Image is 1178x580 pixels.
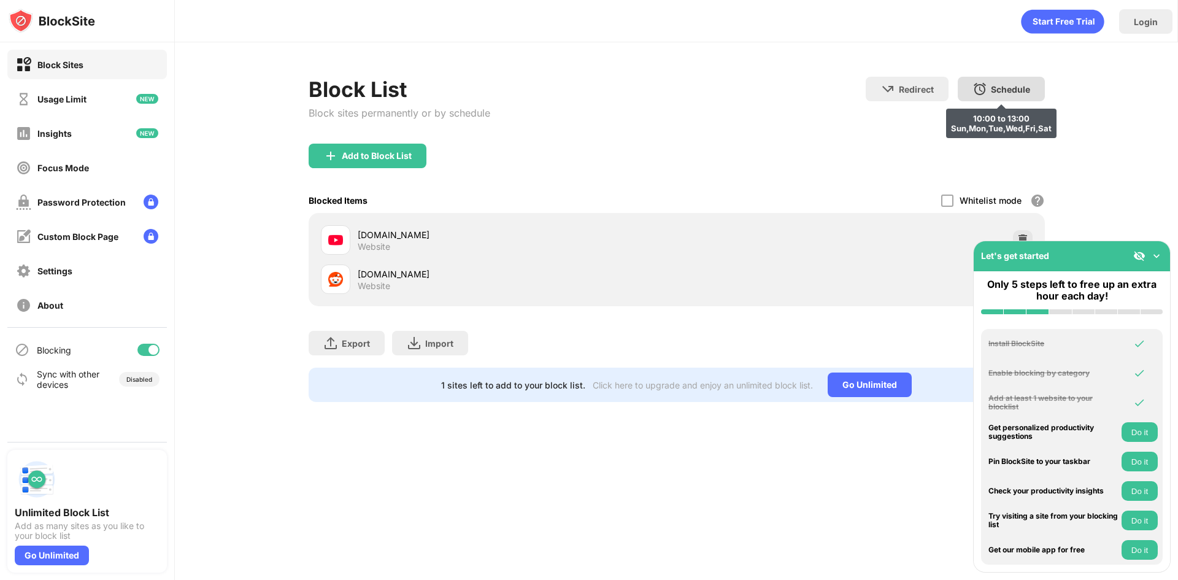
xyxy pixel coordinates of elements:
[309,195,368,206] div: Blocked Items
[16,298,31,313] img: about-off.svg
[328,233,343,247] img: favicons
[144,229,158,244] img: lock-menu.svg
[16,160,31,176] img: focus-off.svg
[988,394,1118,412] div: Add at least 1 website to your blocklist
[342,151,412,161] div: Add to Block List
[988,369,1118,377] div: Enable blocking by category
[16,57,31,72] img: block-on.svg
[828,373,912,397] div: Go Unlimited
[981,250,1049,261] div: Let's get started
[16,195,31,210] img: password-protection-off.svg
[144,195,158,209] img: lock-menu.svg
[15,372,29,387] img: sync-icon.svg
[358,241,390,252] div: Website
[136,94,158,104] img: new-icon.svg
[960,195,1022,206] div: Whitelist mode
[126,376,152,383] div: Disabled
[37,231,118,242] div: Custom Block Page
[981,279,1163,302] div: Only 5 steps left to free up an extra hour each day!
[328,272,343,287] img: favicons
[309,107,490,119] div: Block sites permanently or by schedule
[1122,452,1158,471] button: Do it
[593,380,813,390] div: Click here to upgrade and enjoy an unlimited block list.
[15,521,160,541] div: Add as many sites as you like to your block list
[358,268,677,280] div: [DOMAIN_NAME]
[15,546,89,565] div: Go Unlimited
[37,345,71,355] div: Blocking
[425,338,453,349] div: Import
[309,77,490,102] div: Block List
[358,280,390,292] div: Website
[899,84,934,95] div: Redirect
[988,512,1118,530] div: Try visiting a site from your blocking list
[37,369,100,390] div: Sync with other devices
[951,123,1052,133] div: Sun,Mon,Tue,Wed,Fri,Sat
[1122,481,1158,501] button: Do it
[1133,367,1145,379] img: omni-check.svg
[1133,396,1145,409] img: omni-check.svg
[1021,9,1104,34] div: animation
[342,338,370,349] div: Export
[358,228,677,241] div: [DOMAIN_NAME]
[9,9,95,33] img: logo-blocksite.svg
[1134,17,1158,27] div: Login
[15,457,59,501] img: push-block-list.svg
[37,300,63,311] div: About
[37,266,72,276] div: Settings
[16,91,31,107] img: time-usage-off.svg
[441,380,585,390] div: 1 sites left to add to your block list.
[1122,511,1158,530] button: Do it
[991,84,1030,95] div: Schedule
[37,197,126,207] div: Password Protection
[16,263,31,279] img: settings-off.svg
[16,126,31,141] img: insights-off.svg
[37,94,87,104] div: Usage Limit
[988,457,1118,466] div: Pin BlockSite to your taskbar
[1122,540,1158,560] button: Do it
[988,423,1118,441] div: Get personalized productivity suggestions
[988,339,1118,348] div: Install BlockSite
[1133,250,1145,262] img: eye-not-visible.svg
[136,128,158,138] img: new-icon.svg
[988,546,1118,554] div: Get our mobile app for free
[37,60,83,70] div: Block Sites
[951,114,1052,123] div: 10:00 to 13:00
[16,229,31,244] img: customize-block-page-off.svg
[37,163,89,173] div: Focus Mode
[15,506,160,519] div: Unlimited Block List
[1133,338,1145,350] img: omni-check.svg
[15,342,29,357] img: blocking-icon.svg
[1122,422,1158,442] button: Do it
[37,128,72,139] div: Insights
[1150,250,1163,262] img: omni-setup-toggle.svg
[988,487,1118,495] div: Check your productivity insights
